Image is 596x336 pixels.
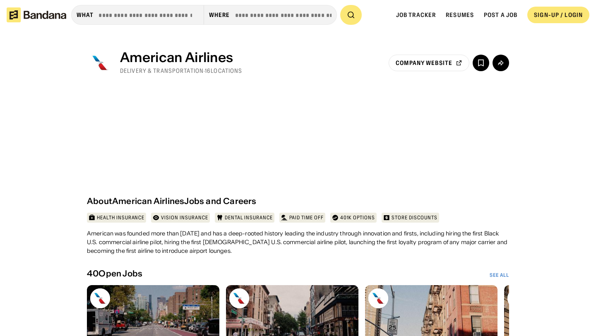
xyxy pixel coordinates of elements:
[87,229,509,255] div: American was founded more than [DATE] and has a deep-rooted history leading the industry through ...
[396,11,436,19] a: Job Tracker
[340,214,375,221] div: 401k options
[534,11,583,19] div: SIGN-UP / LOGIN
[396,60,452,66] div: company website
[209,11,230,19] div: Where
[7,7,66,22] img: Bandana logotype
[97,214,144,221] div: Health insurance
[87,50,113,76] img: American Airlines logo
[225,214,273,221] div: Dental insurance
[368,288,388,308] img: American Airlines logo
[87,196,112,206] div: About
[87,269,142,278] div: 40 Open Jobs
[389,55,469,71] a: company website
[446,11,474,19] a: Resumes
[120,67,242,74] div: Delivery & Transportation · 16 Locations
[90,288,110,308] img: American Airlines logo
[392,214,437,221] div: Store discounts
[229,288,249,308] img: American Airlines logo
[112,196,257,206] div: American Airlines Jobs and Careers
[289,214,323,221] div: Paid time off
[507,288,527,308] img: American Airlines logo
[120,50,242,65] div: American Airlines
[484,11,517,19] a: Post a job
[490,272,509,278] a: See All
[77,11,94,19] div: what
[87,83,509,182] img: American Airlines banner image
[161,214,208,221] div: Vision insurance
